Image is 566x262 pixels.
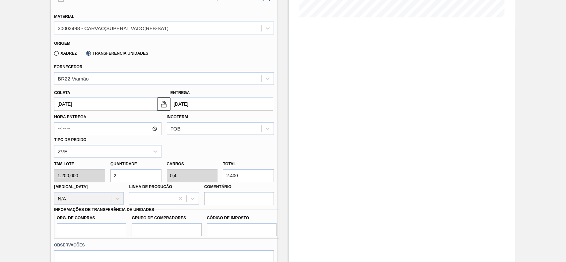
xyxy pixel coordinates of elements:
[54,65,82,69] label: Fornecedor
[170,97,273,111] input: dd/mm/yyyy
[54,14,74,19] label: Material
[167,162,184,166] label: Carros
[54,240,274,250] label: Observações
[170,126,181,131] div: FOB
[204,182,274,192] label: Comentário
[54,184,88,189] label: [MEDICAL_DATA]
[110,162,137,166] label: Quantidade
[86,51,148,56] label: Transferência Unidades
[167,115,188,119] label: Incoterm
[57,213,126,223] label: Org. de Compras
[132,213,201,223] label: Grupo de Compradores
[58,76,89,81] div: BR22-Viamão
[129,184,172,189] label: Linha de Produção
[54,41,70,46] label: Origem
[54,112,161,122] label: Hora Entrega
[58,25,168,31] div: 30003498 - CARVAO;SUPERATIVADO;RFB-SA1;
[54,159,105,169] label: Tam lote
[207,213,277,223] label: Código de Imposto
[54,97,157,111] input: dd/mm/yyyy
[54,90,70,95] label: Coleta
[157,97,170,111] button: locked
[170,90,190,95] label: Entrega
[223,162,236,166] label: Total
[54,207,154,212] label: Informações de Transferência de Unidades
[54,51,77,56] label: Xadrez
[160,100,168,108] img: locked
[54,137,86,142] label: Tipo de pedido
[58,148,67,154] div: ZVE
